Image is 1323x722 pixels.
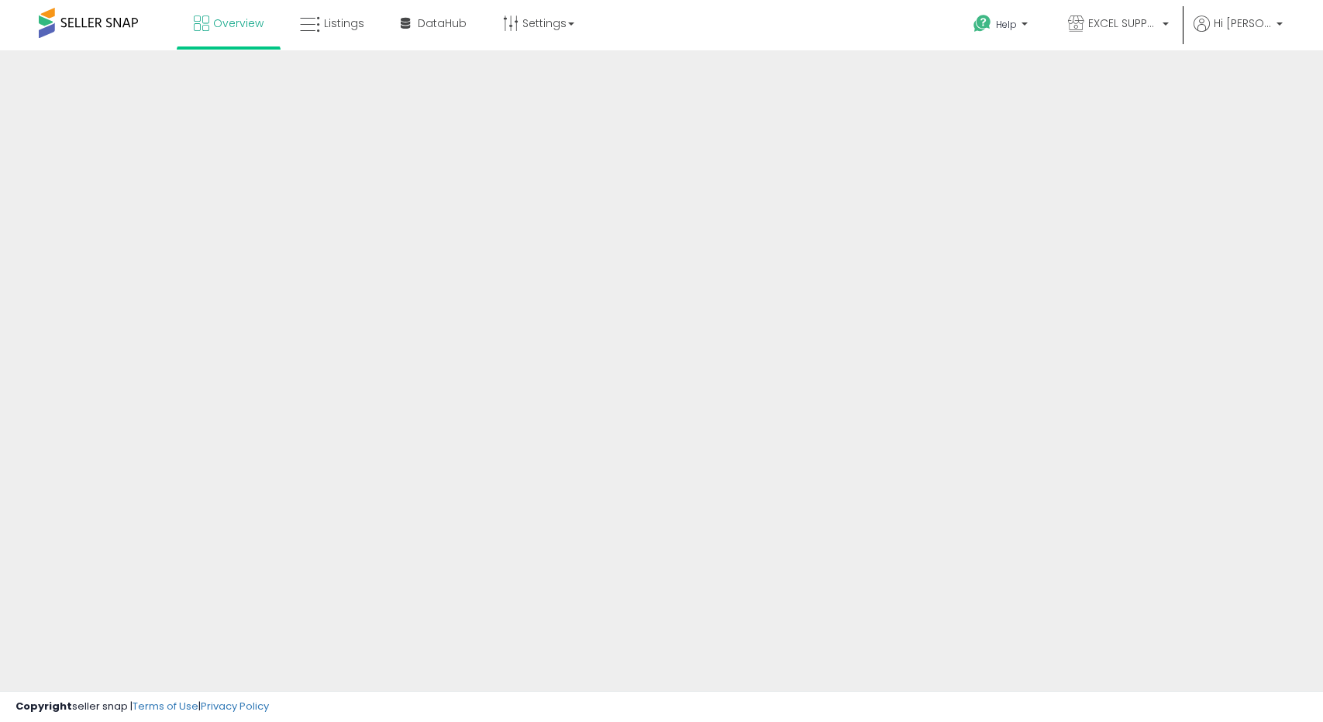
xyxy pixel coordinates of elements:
span: Help [996,18,1017,31]
span: Listings [324,15,364,31]
span: EXCEL SUPPLIES LLC [1088,15,1158,31]
span: Hi [PERSON_NAME] [1214,15,1272,31]
a: Hi [PERSON_NAME] [1194,15,1283,50]
span: DataHub [418,15,467,31]
i: Get Help [973,14,992,33]
span: Overview [213,15,264,31]
a: Help [961,2,1043,50]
